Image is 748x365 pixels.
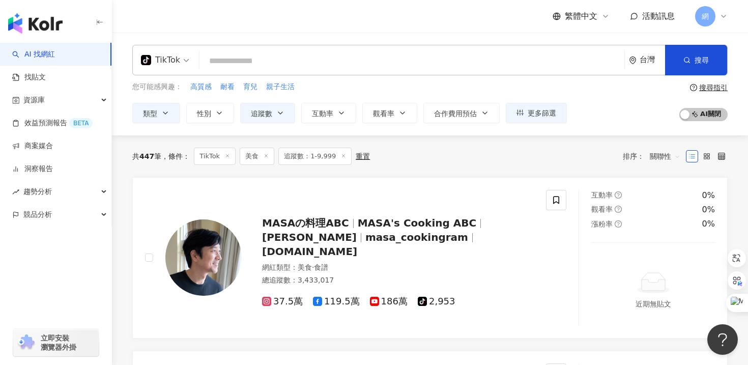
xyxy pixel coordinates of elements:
[141,52,180,68] div: TikTok
[266,82,295,92] span: 親子生活
[615,191,622,199] span: question-circle
[139,152,154,160] span: 447
[356,152,370,160] div: 重置
[506,103,567,123] button: 更多篩選
[143,109,157,118] span: 類型
[23,203,52,226] span: 競品分析
[278,148,352,165] span: 追蹤數：1-9,999
[301,103,356,123] button: 互動率
[690,84,697,91] span: question-circle
[240,148,274,165] span: 美食
[312,263,314,271] span: ·
[8,13,63,34] img: logo
[423,103,500,123] button: 合作費用預估
[197,109,211,118] span: 性別
[528,109,556,117] span: 更多篩選
[615,206,622,213] span: question-circle
[262,217,349,229] span: MASAの料理ABC
[707,324,738,355] iframe: Help Scout Beacon - Open
[243,82,257,92] span: 育兒
[23,180,52,203] span: 趨勢分析
[262,245,357,258] span: [DOMAIN_NAME]
[665,45,727,75] button: 搜尋
[266,81,295,93] button: 親子生活
[565,11,597,22] span: 繁體中文
[636,298,671,310] div: 近期無貼文
[161,152,190,160] span: 條件 ：
[702,11,709,22] span: 網
[12,72,46,82] a: 找貼文
[640,55,665,64] div: 台灣
[313,296,360,307] span: 119.5萬
[370,296,408,307] span: 186萬
[220,81,235,93] button: 耐看
[312,109,333,118] span: 互動率
[262,275,534,286] div: 總追蹤數 ： 3,433,017
[23,89,45,111] span: 資源庫
[165,219,242,296] img: KOL Avatar
[190,82,212,92] span: 高質感
[262,296,303,307] span: 37.5萬
[623,148,686,164] div: 排序：
[12,118,93,128] a: 效益預測報告BETA
[12,188,19,195] span: rise
[434,109,477,118] span: 合作費用預估
[362,103,417,123] button: 觀看率
[13,329,99,356] a: chrome extension立即安裝 瀏覽器外掛
[194,148,236,165] span: TikTok
[41,333,76,352] span: 立即安裝 瀏覽器外掛
[132,103,180,123] button: 類型
[240,103,295,123] button: 追蹤數
[262,231,357,243] span: [PERSON_NAME]
[12,164,53,174] a: 洞察報告
[251,109,272,118] span: 追蹤數
[12,141,53,151] a: 商案媒合
[418,296,455,307] span: 2,953
[16,334,36,351] img: chrome extension
[629,57,637,64] span: environment
[298,263,312,271] span: 美食
[314,263,328,271] span: 食譜
[373,109,394,118] span: 觀看率
[591,220,613,228] span: 漲粉率
[365,231,468,243] span: masa_cookingram
[591,205,613,213] span: 觀看率
[699,83,728,92] div: 搜尋指引
[695,56,709,64] span: 搜尋
[12,49,55,60] a: searchAI 找網紅
[702,204,715,215] div: 0%
[220,82,235,92] span: 耐看
[132,177,728,339] a: KOL AvatarMASAの料理ABCMASA's Cooking ABC[PERSON_NAME]masa_cookingram[DOMAIN_NAME]網紅類型：美食·食譜總追蹤數：3,4...
[132,152,161,160] div: 共 筆
[642,11,675,21] span: 活動訊息
[186,103,234,123] button: 性別
[190,81,212,93] button: 高質感
[615,220,622,228] span: question-circle
[650,148,680,164] span: 關聯性
[132,82,182,92] span: 您可能感興趣：
[358,217,477,229] span: MASA's Cooking ABC
[591,191,613,199] span: 互動率
[262,263,534,273] div: 網紅類型 ：
[243,81,258,93] button: 育兒
[702,190,715,201] div: 0%
[702,218,715,230] div: 0%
